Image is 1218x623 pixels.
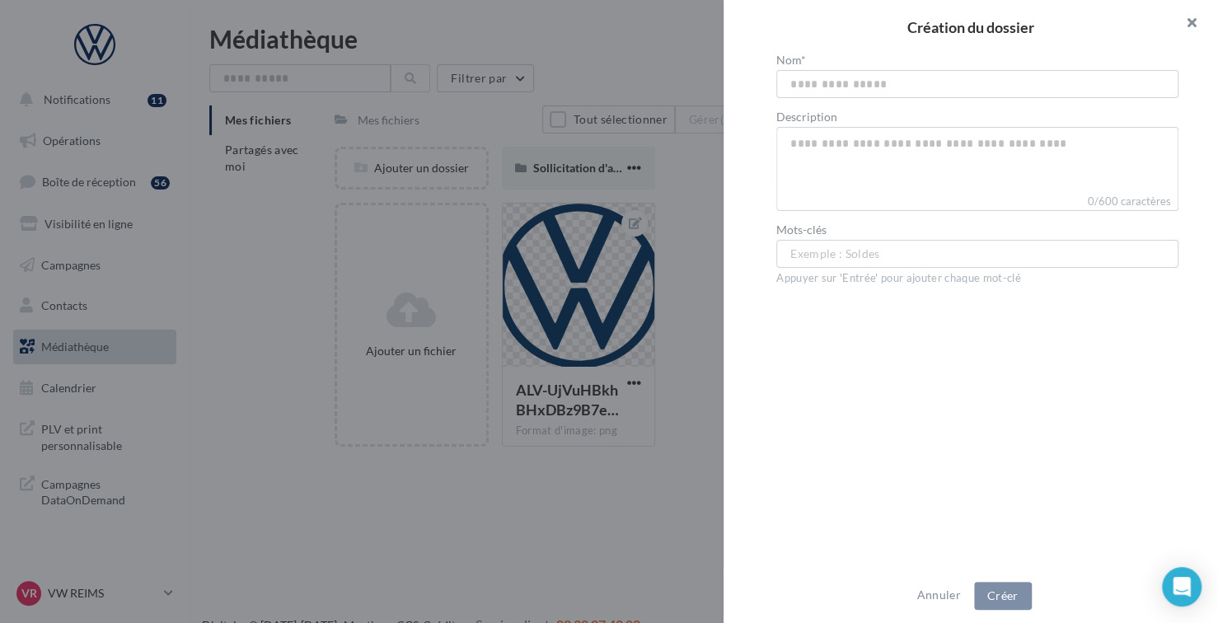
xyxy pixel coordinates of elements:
[776,224,1178,236] label: Mots-clés
[750,20,1192,35] h2: Création du dossier
[1162,567,1202,607] div: Open Intercom Messenger
[776,111,1178,123] label: Description
[910,585,967,605] button: Annuler
[776,193,1178,211] label: 0/600 caractères
[790,245,880,263] span: Exemple : Soldes
[974,582,1032,610] button: Créer
[776,271,1178,286] div: Appuyer sur 'Entrée' pour ajouter chaque mot-clé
